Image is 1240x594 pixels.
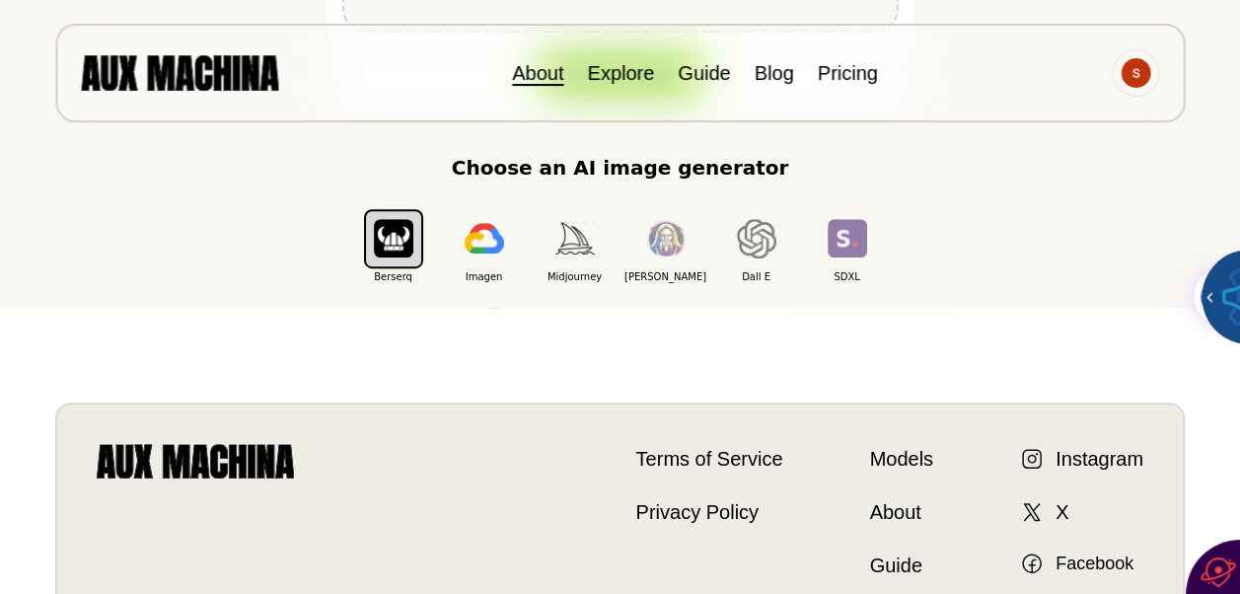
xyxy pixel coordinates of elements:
[678,62,730,84] a: Guide
[870,444,933,474] a: Models
[711,269,802,284] span: Dall E
[452,153,789,183] p: Choose an AI image generator
[828,219,867,258] img: SDXL
[870,497,933,527] a: About
[374,219,413,258] img: Berserq
[555,222,595,255] img: Midjourney
[1020,444,1143,474] a: Instagram
[348,269,439,284] span: Berserq
[1020,497,1068,527] a: X
[737,219,776,259] img: Dall E
[646,220,686,257] img: Leonardo
[81,55,278,90] img: AUX MACHINA
[439,269,530,284] span: Imagen
[530,269,620,284] span: Midjourney
[636,444,783,474] a: Terms of Service
[802,269,893,284] span: SDXL
[587,62,654,84] a: Explore
[636,497,783,527] a: Privacy Policy
[755,62,794,84] a: Blog
[1020,551,1133,577] a: Facebook
[512,62,563,84] a: About
[1020,552,1044,575] img: Facebook
[818,62,878,84] a: Pricing
[1121,58,1150,88] img: Avatar
[1020,447,1044,471] img: Instagram
[465,223,504,255] img: Imagen
[620,269,711,284] span: [PERSON_NAME]
[1020,500,1044,524] img: X
[870,551,933,580] a: Guide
